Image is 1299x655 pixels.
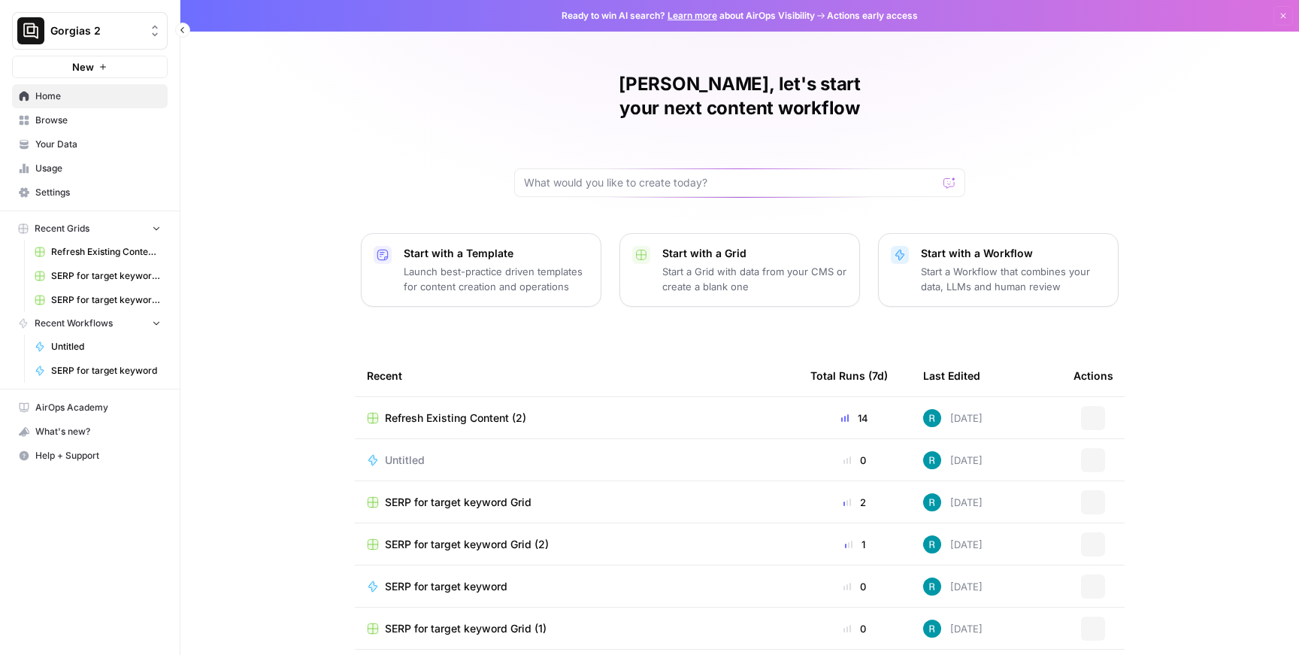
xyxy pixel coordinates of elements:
img: cj5tz09olvfziig4vkxttv6981f4 [923,620,941,638]
a: Refresh Existing Content (2) [367,411,786,426]
a: Settings [12,180,168,205]
div: 2 [810,495,899,510]
span: New [72,59,94,74]
a: Refresh Existing Content (2) [28,240,168,264]
img: cj5tz09olvfziig4vkxttv6981f4 [923,409,941,427]
div: 0 [810,621,899,636]
span: Recent Workflows [35,317,113,330]
a: SERP for target keyword Grid (2) [28,288,168,312]
div: [DATE] [923,409,983,427]
div: 14 [810,411,899,426]
div: [DATE] [923,620,983,638]
span: Recent Grids [35,222,89,235]
div: [DATE] [923,578,983,596]
span: Refresh Existing Content (2) [51,245,161,259]
div: Recent [367,355,786,396]
span: SERP for target keyword [51,364,161,378]
span: Untitled [385,453,425,468]
p: Launch best-practice driven templates for content creation and operations [404,264,589,294]
a: Browse [12,108,168,132]
a: SERP for target keyword [367,579,786,594]
span: Refresh Existing Content (2) [385,411,526,426]
button: Recent Grids [12,217,168,240]
a: SERP for target keyword Grid [28,264,168,288]
p: Start with a Workflow [921,246,1106,261]
a: SERP for target keyword Grid (1) [367,621,786,636]
a: SERP for target keyword [28,359,168,383]
button: Start with a TemplateLaunch best-practice driven templates for content creation and operations [361,233,601,307]
button: Workspace: Gorgias 2 [12,12,168,50]
p: Start a Grid with data from your CMS or create a blank one [662,264,847,294]
button: Start with a GridStart a Grid with data from your CMS or create a blank one [619,233,860,307]
img: cj5tz09olvfziig4vkxttv6981f4 [923,493,941,511]
button: What's new? [12,420,168,444]
button: Help + Support [12,444,168,468]
p: Start a Workflow that combines your data, LLMs and human review [921,264,1106,294]
p: Start with a Grid [662,246,847,261]
span: Ready to win AI search? about AirOps Visibility [562,9,815,23]
span: Your Data [35,138,161,151]
a: SERP for target keyword Grid [367,495,786,510]
a: SERP for target keyword Grid (2) [367,537,786,552]
span: Browse [35,114,161,127]
span: SERP for target keyword Grid [51,269,161,283]
div: 1 [810,537,899,552]
img: Gorgias 2 Logo [17,17,44,44]
span: Untitled [51,340,161,353]
h1: [PERSON_NAME], let's start your next content workflow [514,72,965,120]
div: [DATE] [923,493,983,511]
span: Gorgias 2 [50,23,141,38]
a: Untitled [28,335,168,359]
img: cj5tz09olvfziig4vkxttv6981f4 [923,578,941,596]
div: 0 [810,453,899,468]
div: What's new? [13,420,167,443]
div: Last Edited [923,355,980,396]
input: What would you like to create today? [524,175,937,190]
span: SERP for target keyword Grid (1) [385,621,547,636]
span: SERP for target keyword Grid [385,495,531,510]
button: New [12,56,168,78]
span: Actions early access [827,9,918,23]
div: 0 [810,579,899,594]
p: Start with a Template [404,246,589,261]
span: Home [35,89,161,103]
button: Start with a WorkflowStart a Workflow that combines your data, LLMs and human review [878,233,1119,307]
a: AirOps Academy [12,396,168,420]
button: Recent Workflows [12,312,168,335]
span: Usage [35,162,161,175]
div: [DATE] [923,535,983,553]
a: Your Data [12,132,168,156]
div: Actions [1073,355,1113,396]
div: Total Runs (7d) [810,355,888,396]
span: AirOps Academy [35,401,161,414]
span: SERP for target keyword Grid (2) [51,293,161,307]
a: Home [12,84,168,108]
img: cj5tz09olvfziig4vkxttv6981f4 [923,535,941,553]
a: Untitled [367,453,786,468]
span: Help + Support [35,449,161,462]
span: Settings [35,186,161,199]
img: cj5tz09olvfziig4vkxttv6981f4 [923,451,941,469]
span: SERP for target keyword Grid (2) [385,537,549,552]
div: [DATE] [923,451,983,469]
span: SERP for target keyword [385,579,507,594]
a: Usage [12,156,168,180]
a: Learn more [668,10,717,21]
